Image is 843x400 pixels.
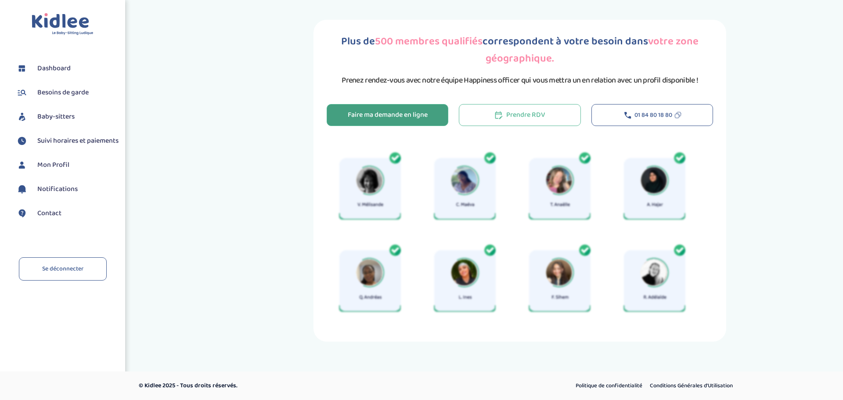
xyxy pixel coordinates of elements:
[459,104,580,126] button: Prendre RDV
[375,33,483,50] span: 500 membres qualifiés
[591,104,713,126] button: 01 84 80 18 80
[139,381,459,390] p: © Kidlee 2025 - Tous droits réservés.
[15,110,119,123] a: Baby-sitters
[327,144,702,328] img: kidlee_welcome_white_desktop.PNG
[19,257,107,281] a: Se déconnecter
[15,159,29,172] img: profil.svg
[634,111,672,120] span: 01 84 80 18 80
[495,110,545,120] div: Prendre RDV
[37,160,69,170] span: Mon Profil
[342,74,698,86] p: Prenez rendez-vous avec notre équipe Happiness officer qui vous mettra un en relation avec un pro...
[37,184,78,195] span: Notifications
[15,134,29,148] img: suivihoraire.svg
[327,33,713,67] h1: Plus de correspondent à votre besoin dans
[37,63,71,74] span: Dashboard
[15,134,119,148] a: Suivi horaires et paiements
[15,183,119,196] a: Notifications
[15,207,119,220] a: Contact
[15,62,119,75] a: Dashboard
[15,207,29,220] img: contact.svg
[32,13,94,36] img: logo.svg
[15,62,29,75] img: dashboard.svg
[486,33,699,67] span: votre zone géographique.
[327,104,448,126] button: Faire ma demande en ligne
[15,86,29,99] img: besoin.svg
[37,208,61,219] span: Contact
[37,136,119,146] span: Suivi horaires et paiements
[647,380,736,392] a: Conditions Générales d’Utilisation
[15,159,119,172] a: Mon Profil
[15,86,119,99] a: Besoins de garde
[348,110,428,120] div: Faire ma demande en ligne
[37,87,89,98] span: Besoins de garde
[573,380,645,392] a: Politique de confidentialité
[15,110,29,123] img: babysitters.svg
[15,183,29,196] img: notification.svg
[37,112,75,122] span: Baby-sitters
